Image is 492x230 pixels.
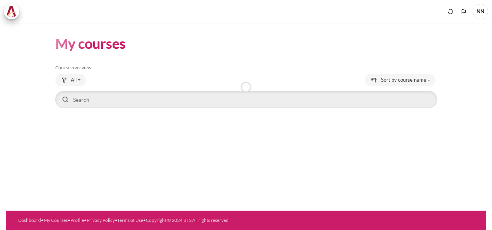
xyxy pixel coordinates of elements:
[473,4,488,19] a: User menu
[4,4,23,19] a: Architeck Architeck
[55,34,126,53] h1: My courses
[55,65,437,71] h5: Course overview
[18,217,268,224] div: • • • • •
[44,217,68,223] a: My Courses
[381,76,426,84] span: Sort by course name
[71,76,77,84] span: All
[6,23,486,121] section: Content
[445,6,456,17] div: Show notification window with no new notifications
[55,91,437,108] input: Search
[473,4,488,19] span: NN
[55,74,437,110] div: Course overview controls
[146,217,229,223] a: Copyright © 2024 BTS All rights reserved
[458,6,470,17] button: Languages
[117,217,143,223] a: Terms of Use
[6,6,17,17] img: Architeck
[18,217,41,223] a: Dashboard
[365,74,436,86] button: Sorting drop-down menu
[55,74,86,86] button: Grouping drop-down menu
[87,217,115,223] a: Privacy Policy
[70,217,84,223] a: Profile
